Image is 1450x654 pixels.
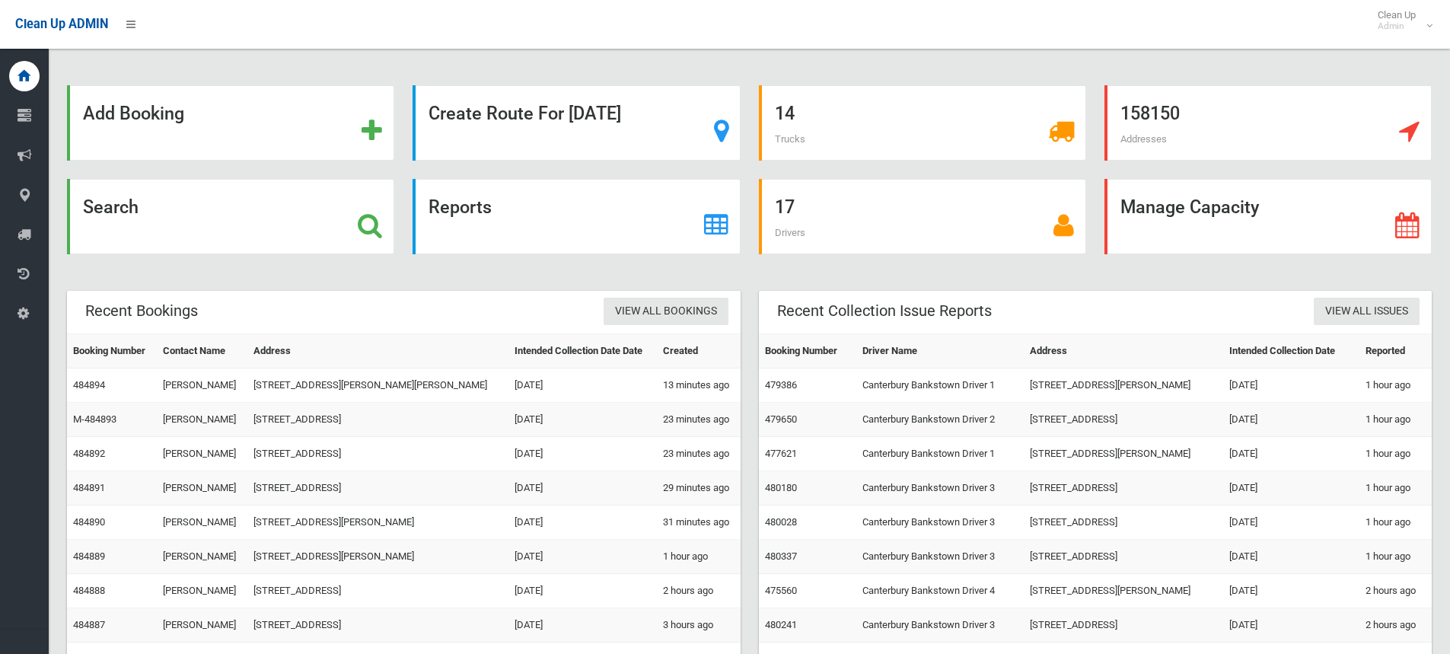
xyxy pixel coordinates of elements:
td: 2 hours ago [1359,574,1432,608]
a: 484890 [73,516,105,528]
td: 1 hour ago [1359,506,1432,540]
td: [STREET_ADDRESS][PERSON_NAME] [1024,437,1223,471]
a: Search [67,179,394,254]
td: [DATE] [508,437,657,471]
th: Driver Name [856,334,1024,368]
td: 1 hour ago [1359,437,1432,471]
strong: Create Route For [DATE] [429,103,621,124]
td: Canterbury Bankstown Driver 2 [856,403,1024,437]
strong: Reports [429,196,492,218]
a: 14 Trucks [759,85,1086,161]
a: Manage Capacity [1104,179,1432,254]
td: [DATE] [1223,540,1359,574]
td: [STREET_ADDRESS] [1024,506,1223,540]
td: [DATE] [508,403,657,437]
td: [DATE] [508,471,657,506]
a: M-484893 [73,413,116,425]
td: [STREET_ADDRESS] [1024,608,1223,643]
span: Drivers [775,227,805,238]
a: 477621 [765,448,797,459]
a: Add Booking [67,85,394,161]
td: [DATE] [1223,403,1359,437]
td: [STREET_ADDRESS] [1024,471,1223,506]
a: 17 Drivers [759,179,1086,254]
a: 158150 Addresses [1104,85,1432,161]
td: Canterbury Bankstown Driver 3 [856,471,1024,506]
th: Reported [1359,334,1432,368]
a: 484892 [73,448,105,459]
th: Booking Number [759,334,856,368]
header: Recent Bookings [67,296,216,326]
td: [STREET_ADDRESS] [247,403,508,437]
td: 1 hour ago [1359,368,1432,403]
td: [PERSON_NAME] [157,471,247,506]
td: 2 hours ago [657,574,740,608]
a: View All Bookings [604,298,728,326]
a: 480028 [765,516,797,528]
td: [DATE] [508,506,657,540]
td: Canterbury Bankstown Driver 3 [856,506,1024,540]
td: [DATE] [1223,506,1359,540]
td: [DATE] [508,574,657,608]
td: [STREET_ADDRESS][PERSON_NAME] [247,506,508,540]
td: Canterbury Bankstown Driver 1 [856,368,1024,403]
a: 480180 [765,482,797,493]
td: [STREET_ADDRESS] [247,471,508,506]
th: Address [247,334,508,368]
a: 479386 [765,379,797,391]
td: [STREET_ADDRESS][PERSON_NAME][PERSON_NAME] [247,368,508,403]
small: Admin [1378,21,1416,32]
td: 29 minutes ago [657,471,740,506]
a: 479650 [765,413,797,425]
a: 484894 [73,379,105,391]
a: 484889 [73,550,105,562]
th: Created [657,334,740,368]
strong: Manage Capacity [1120,196,1259,218]
td: [PERSON_NAME] [157,506,247,540]
a: 475560 [765,585,797,596]
header: Recent Collection Issue Reports [759,296,1010,326]
a: Reports [413,179,740,254]
a: 484888 [73,585,105,596]
td: 31 minutes ago [657,506,740,540]
td: Canterbury Bankstown Driver 4 [856,574,1024,608]
td: Canterbury Bankstown Driver 1 [856,437,1024,471]
a: 484891 [73,482,105,493]
a: 480337 [765,550,797,562]
td: 1 hour ago [1359,540,1432,574]
td: [STREET_ADDRESS] [247,574,508,608]
td: [DATE] [508,540,657,574]
td: [DATE] [508,368,657,403]
td: [STREET_ADDRESS][PERSON_NAME] [1024,368,1223,403]
td: [DATE] [1223,574,1359,608]
td: [STREET_ADDRESS] [1024,403,1223,437]
strong: Add Booking [83,103,184,124]
a: 484887 [73,619,105,630]
strong: 14 [775,103,795,124]
a: View All Issues [1314,298,1420,326]
td: [PERSON_NAME] [157,437,247,471]
strong: Search [83,196,139,218]
th: Intended Collection Date Date [508,334,657,368]
th: Address [1024,334,1223,368]
td: [DATE] [1223,471,1359,506]
td: [STREET_ADDRESS][PERSON_NAME] [247,540,508,574]
td: [DATE] [1223,437,1359,471]
td: Canterbury Bankstown Driver 3 [856,540,1024,574]
td: 1 hour ago [657,540,740,574]
td: Canterbury Bankstown Driver 3 [856,608,1024,643]
a: 480241 [765,619,797,630]
td: 23 minutes ago [657,403,740,437]
td: 13 minutes ago [657,368,740,403]
th: Intended Collection Date [1223,334,1359,368]
td: [PERSON_NAME] [157,608,247,643]
td: [STREET_ADDRESS] [247,608,508,643]
td: [DATE] [1223,368,1359,403]
a: Create Route For [DATE] [413,85,740,161]
td: 1 hour ago [1359,471,1432,506]
td: [STREET_ADDRESS] [1024,540,1223,574]
strong: 17 [775,196,795,218]
span: Clean Up ADMIN [15,17,108,31]
span: Addresses [1120,133,1167,145]
th: Contact Name [157,334,247,368]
